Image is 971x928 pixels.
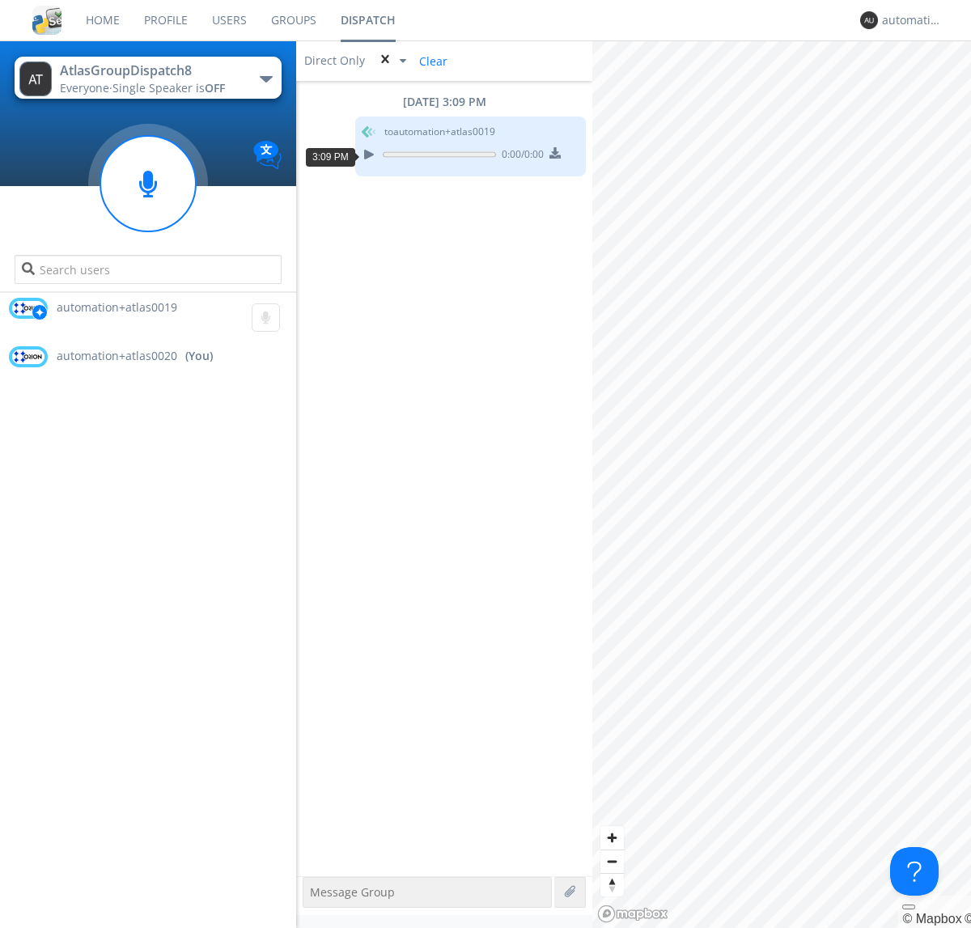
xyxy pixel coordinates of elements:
[384,125,495,139] span: to automation+atlas0019
[15,255,281,284] input: Search users
[496,147,544,165] span: 0:00 / 0:00
[15,57,281,99] button: AtlasGroupDispatch8Everyone·Single Speaker isOFF
[860,11,878,29] img: 373638.png
[296,94,592,110] div: [DATE] 3:09 PM
[312,151,349,163] span: 3:09 PM
[600,873,624,896] button: Reset bearing to north
[185,348,213,364] div: (You)
[902,912,961,926] a: Mapbox
[600,850,624,873] button: Zoom out
[882,12,943,28] div: automation+atlas0020
[400,59,406,63] img: caret-down-sm.svg
[205,80,225,95] span: OFF
[32,6,61,35] img: cddb5a64eb264b2086981ab96f4c1ba7
[304,53,369,69] div: Direct Only
[60,61,242,80] div: AtlasGroupDispatch8
[902,905,915,909] button: Toggle attribution
[549,147,561,159] img: download media button
[112,80,225,95] span: Single Speaker is
[12,350,45,364] img: orion-labs-logo.svg
[60,80,242,96] div: Everyone ·
[600,874,624,896] span: Reset bearing to north
[890,847,939,896] iframe: Toggle Customer Support
[57,299,177,315] span: automation+atlas0019
[253,141,282,169] img: Translation enabled
[600,850,624,873] span: Zoom out
[600,826,624,850] button: Zoom in
[12,301,45,316] img: orion-labs-logo.svg
[409,49,454,73] span: Clear
[57,348,177,364] span: automation+atlas0020
[19,61,52,96] img: 373638.png
[597,905,668,923] a: Mapbox logo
